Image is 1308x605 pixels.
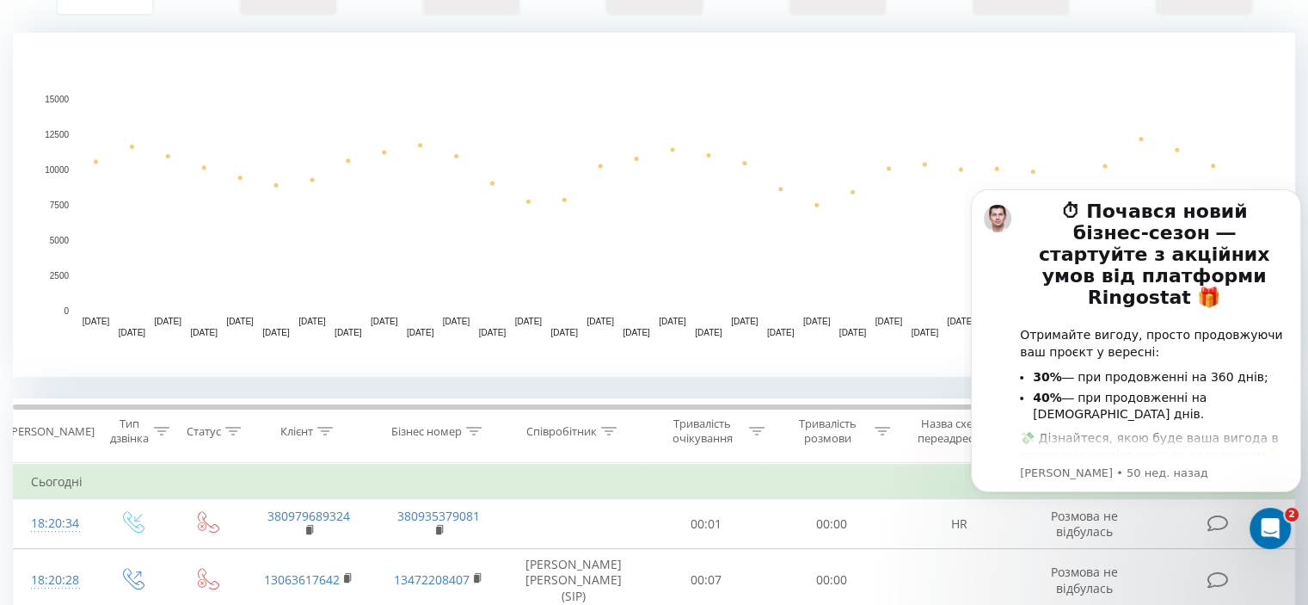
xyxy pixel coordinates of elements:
text: [DATE] [335,328,362,337]
text: [DATE] [623,328,650,337]
a: 380935379081 [397,508,480,524]
text: 2500 [50,271,70,281]
text: [DATE] [515,317,543,326]
text: [DATE] [226,317,254,326]
a: 13472208407 [394,571,470,588]
a: 380979689324 [267,508,350,524]
td: HR [893,499,1023,549]
text: [DATE] [875,317,903,326]
a: 13063617642 [264,571,340,588]
text: [DATE] [695,328,722,337]
text: [DATE] [119,328,146,337]
text: [DATE] [155,317,182,326]
div: 18:20:28 [31,564,77,597]
div: Тривалість розмови [784,417,870,446]
text: 7500 [50,201,70,210]
text: 15000 [45,95,69,104]
text: [DATE] [407,328,434,337]
text: [DATE] [83,317,110,326]
div: Статус [187,424,221,439]
text: 0 [64,306,69,316]
text: [DATE] [731,317,758,326]
iframe: Intercom notifications сообщение [964,164,1308,559]
td: 00:01 [644,499,769,549]
text: [DATE] [767,328,795,337]
text: [DATE] [550,328,578,337]
text: [DATE] [443,317,470,326]
text: [DATE] [262,328,290,337]
text: [DATE] [912,328,939,337]
text: 10000 [45,165,69,175]
div: 18:20:34 [31,507,77,540]
text: 5000 [50,236,70,245]
div: Тип дзвінка [108,417,149,446]
div: Бізнес номер [391,424,462,439]
text: [DATE] [839,328,867,337]
td: 00:00 [769,499,893,549]
div: Співробітник [526,424,597,439]
text: [DATE] [190,328,218,337]
text: [DATE] [803,317,831,326]
div: Назва схеми переадресації [910,417,1000,446]
text: [DATE] [947,317,974,326]
span: Розмова не відбулась [1051,564,1118,596]
span: 2 [1285,508,1299,522]
td: Сьогодні [14,465,1295,499]
text: [DATE] [479,328,507,337]
div: Тривалість очікування [660,417,746,446]
text: [DATE] [659,317,686,326]
div: [PERSON_NAME] [8,424,95,439]
text: [DATE] [371,317,398,326]
text: 12500 [45,130,69,139]
text: [DATE] [298,317,326,326]
iframe: Intercom live chat [1250,508,1291,549]
svg: A chart. [13,33,1295,377]
div: Клієнт [280,424,313,439]
text: [DATE] [586,317,614,326]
